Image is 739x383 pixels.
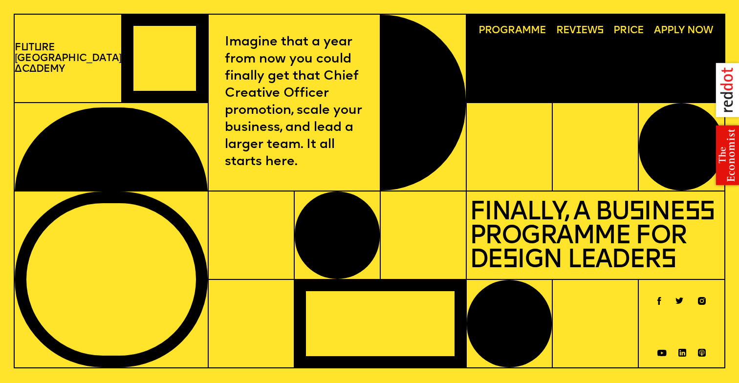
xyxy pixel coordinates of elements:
[657,346,667,352] a: Youtube
[34,43,42,53] span: u
[470,198,721,273] p: Finally, a Business Programme for Design Leaders
[15,64,22,74] span: A
[657,294,661,302] a: Facebook
[698,294,706,302] a: Instagram
[613,25,644,36] span: Price
[708,55,739,126] img: reddot
[21,43,28,53] span: u
[478,25,546,36] span: Programme
[15,43,121,74] a: Future[GEOGRAPHIC_DATA]Academy
[576,25,581,36] span: i
[678,346,686,354] a: Linkedin
[556,25,604,36] span: Rev ews
[698,346,706,354] a: Spotify
[708,121,739,191] img: the economist
[29,64,36,74] span: a
[675,294,683,300] a: Twitter
[654,25,713,36] span: Apply now
[15,43,121,74] p: F t re [GEOGRAPHIC_DATA] c demy
[225,34,364,171] p: Imagine that a year from now you could finally get that Chief Creative Officer promotion, scale y...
